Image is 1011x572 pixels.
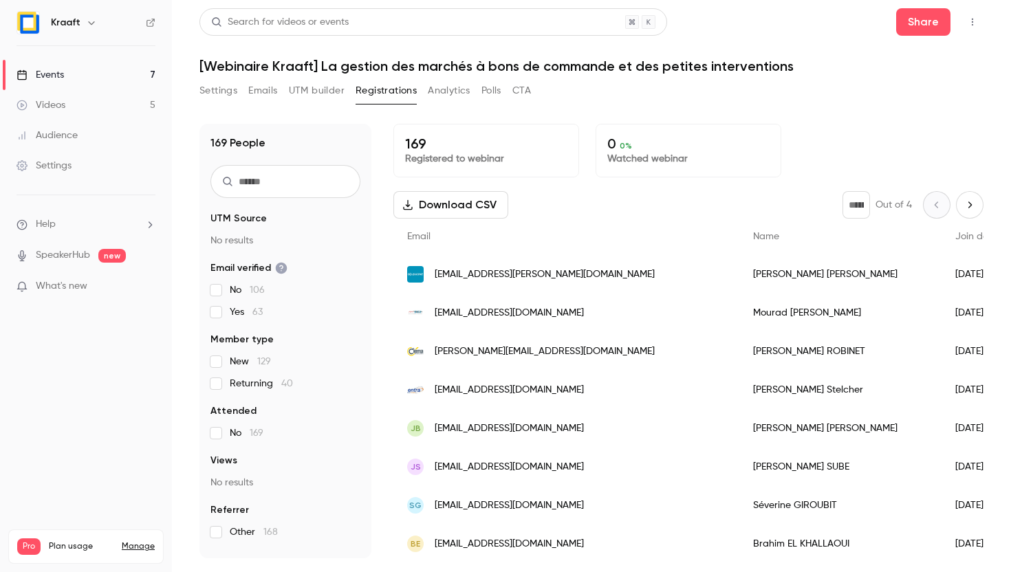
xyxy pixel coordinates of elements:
button: Share [896,8,950,36]
span: BE [411,538,420,550]
span: [EMAIL_ADDRESS][PERSON_NAME][DOMAIN_NAME] [435,267,655,282]
section: facet-groups [210,212,360,539]
p: 0 [607,135,770,152]
span: jB [411,422,421,434]
li: help-dropdown-opener [17,217,155,232]
iframe: Noticeable Trigger [139,280,155,293]
div: Search for videos or events [211,15,349,30]
div: Mourad [PERSON_NAME] [739,294,942,332]
p: No results [210,234,360,247]
a: Manage [122,541,155,552]
div: [PERSON_NAME] ROBINET [739,332,942,371]
p: No results [210,476,360,489]
div: Videos [17,98,65,112]
span: SG [409,499,422,511]
span: Pro [17,538,41,555]
h6: Kraaft [51,16,80,30]
span: new [98,249,126,263]
button: Analytics [428,80,470,102]
span: 169 [250,428,263,438]
span: 106 [250,285,265,295]
button: Emails [248,80,277,102]
span: 168 [263,527,278,537]
h1: 169 People [210,135,265,151]
span: Member type [210,333,274,346]
span: No [230,426,263,440]
button: UTM builder [289,80,345,102]
a: SpeakerHub [36,248,90,263]
span: No [230,283,265,297]
span: Other [230,525,278,539]
span: [EMAIL_ADDRESS][DOMAIN_NAME] [435,306,584,320]
span: Yes [230,305,263,319]
button: Polls [481,80,501,102]
p: Registered to webinar [405,152,567,166]
p: Out of 4 [876,198,912,212]
span: New [230,355,271,368]
img: amtech-solaire.com [407,305,424,321]
div: Séverine GIROUBIT [739,486,942,525]
button: Registrations [356,80,417,102]
div: Audience [17,129,78,142]
span: [EMAIL_ADDRESS][DOMAIN_NAME] [435,383,584,397]
button: Settings [199,80,237,102]
span: Email verified [210,261,287,275]
img: Kraaft [17,12,39,34]
button: Download CSV [393,191,508,219]
div: [PERSON_NAME] [PERSON_NAME] [739,409,942,448]
span: UTM Source [210,212,267,225]
p: Watched webinar [607,152,770,166]
div: [PERSON_NAME] SUBE [739,448,942,486]
div: [PERSON_NAME] [PERSON_NAME] [739,255,942,294]
span: JS [411,461,421,473]
span: Join date [955,232,998,241]
span: 0 % [620,141,632,151]
span: [EMAIL_ADDRESS][DOMAIN_NAME] [435,460,584,474]
div: [PERSON_NAME] Stelcher [739,371,942,409]
span: Email [407,232,431,241]
span: Help [36,217,56,232]
span: What's new [36,279,87,294]
button: Next page [956,191,983,219]
div: Brahim EL KHALLAOUI [739,525,942,563]
span: Referrer [210,503,249,517]
span: 40 [281,379,293,388]
span: 63 [252,307,263,317]
span: 129 [257,357,271,366]
span: [EMAIL_ADDRESS][DOMAIN_NAME] [435,498,584,513]
p: 169 [405,135,567,152]
div: Settings [17,159,72,173]
span: [PERSON_NAME][EMAIL_ADDRESS][DOMAIN_NAME] [435,344,655,359]
span: [EMAIL_ADDRESS][DOMAIN_NAME] [435,537,584,551]
span: Views [210,454,237,467]
span: Returning [230,377,293,390]
span: Plan usage [49,541,113,552]
button: CTA [512,80,531,102]
span: Name [753,232,779,241]
img: clemaconstruction.com [407,343,424,360]
img: entra.fr [407,382,424,398]
span: [EMAIL_ADDRESS][DOMAIN_NAME] [435,421,584,436]
h1: [Webinaire Kraaft] La gestion des marchés à bons de commande et des petites interventions [199,58,983,74]
span: Attended [210,404,257,418]
img: axione.group [407,266,424,283]
div: Events [17,68,64,82]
